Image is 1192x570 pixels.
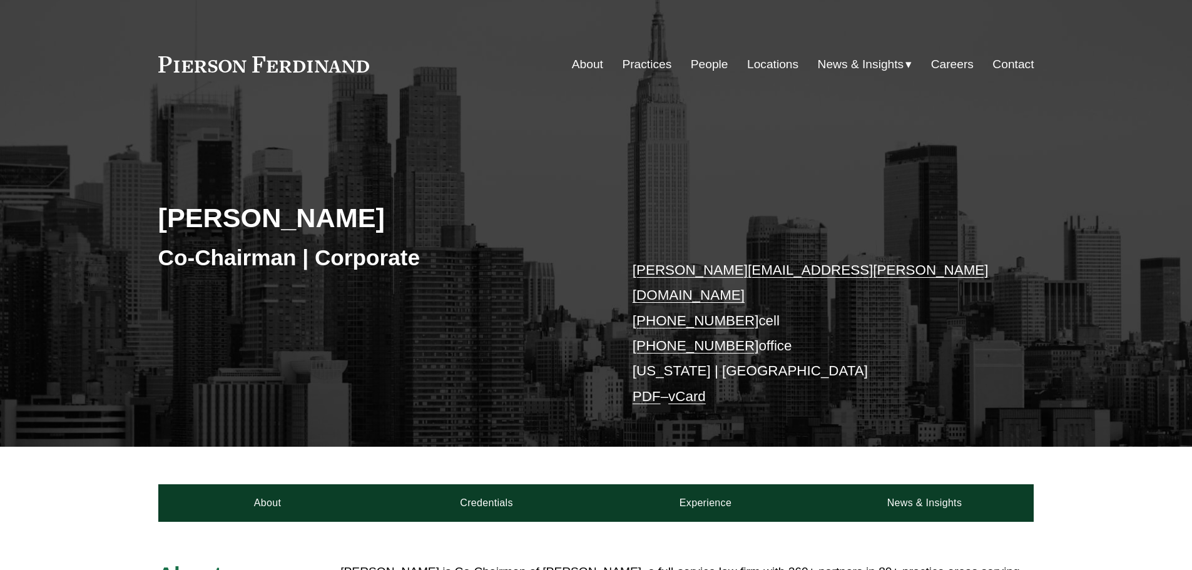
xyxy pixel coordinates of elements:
h3: Co-Chairman | Corporate [158,244,596,272]
a: Credentials [377,484,596,522]
a: Locations [747,53,798,76]
a: PDF [633,389,661,404]
a: [PHONE_NUMBER] [633,338,759,354]
a: [PHONE_NUMBER] [633,313,759,328]
a: folder dropdown [818,53,912,76]
a: About [572,53,603,76]
a: Careers [931,53,974,76]
a: People [691,53,728,76]
a: About [158,484,377,522]
p: cell office [US_STATE] | [GEOGRAPHIC_DATA] – [633,258,997,409]
a: Practices [622,53,671,76]
a: Experience [596,484,815,522]
h2: [PERSON_NAME] [158,201,596,234]
span: News & Insights [818,54,904,76]
a: [PERSON_NAME][EMAIL_ADDRESS][PERSON_NAME][DOMAIN_NAME] [633,262,989,303]
a: vCard [668,389,706,404]
a: News & Insights [815,484,1034,522]
a: Contact [992,53,1034,76]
